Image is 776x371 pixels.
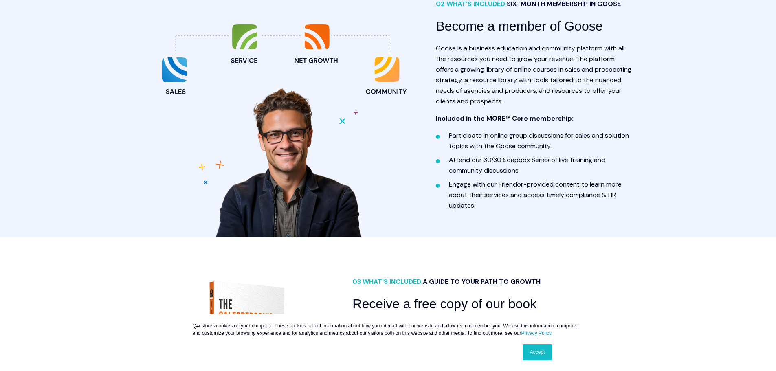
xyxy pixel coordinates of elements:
[156,22,411,237] img: Frame 5
[352,277,541,286] span: 03 WHAT'S INCLUDED:
[523,344,552,360] a: Accept
[352,294,632,314] h3: Receive a free copy of our book
[423,277,541,286] span: A GUIDE TO YOUR PATH TO GROWTH
[521,330,551,336] a: Privacy Policy
[449,155,632,176] li: Attend our 30/30 Soapbox Series of live training and community discussions.
[449,179,632,211] li: Engage with our Friendor-provided content to learn more about their services and access timely co...
[436,16,632,37] h3: Become a member of Goose
[436,113,632,124] p: Included in the MORE™ Core membership:
[449,130,632,151] li: Participate in online group discussions for sales and solution topics with the Goose community.
[193,322,584,337] p: Q4i stores cookies on your computer. These cookies collect information about how you interact wit...
[436,43,632,107] p: Goose is a business education and community platform with all the resources you need to grow your...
